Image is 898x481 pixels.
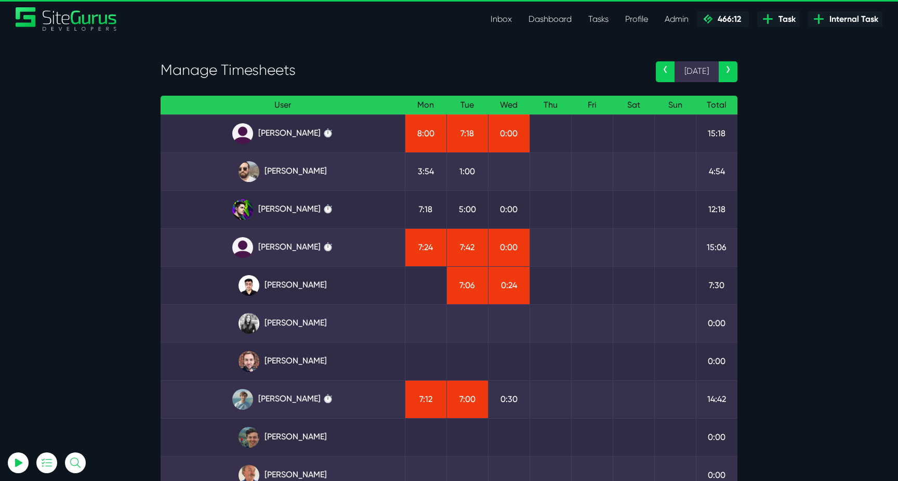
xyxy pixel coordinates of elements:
[675,61,719,82] span: [DATE]
[405,228,446,266] td: 7:24
[169,199,397,220] a: [PERSON_NAME] ⏱️
[696,342,737,380] td: 0:00
[696,114,737,152] td: 15:18
[169,237,397,258] a: [PERSON_NAME] ⏱️
[169,275,397,296] a: [PERSON_NAME]
[696,418,737,456] td: 0:00
[16,7,117,31] a: SiteGurus
[697,11,749,27] a: 466:12
[16,7,117,31] img: Sitegurus Logo
[446,114,488,152] td: 7:18
[232,123,253,144] img: default_qrqg0b.png
[714,14,741,24] span: 466:12
[169,351,397,372] a: [PERSON_NAME]
[488,96,530,115] th: Wed
[696,228,737,266] td: 15:06
[161,61,640,79] h3: Manage Timesheets
[520,9,580,30] a: Dashboard
[696,380,737,418] td: 14:42
[696,266,737,304] td: 7:30
[757,11,800,27] a: Task
[161,96,405,115] th: User
[488,190,530,228] td: 0:00
[169,427,397,448] a: [PERSON_NAME]
[239,313,259,334] img: rgqpcqpgtbr9fmz9rxmm.jpg
[239,161,259,182] img: ublsy46zpoyz6muduycb.jpg
[482,9,520,30] a: Inbox
[239,351,259,372] img: tfogtqcjwjterk6idyiu.jpg
[169,313,397,334] a: [PERSON_NAME]
[405,190,446,228] td: 7:18
[405,380,446,418] td: 7:12
[808,11,882,27] a: Internal Task
[239,275,259,296] img: xv1kmavyemxtguplm5ir.png
[232,199,253,220] img: rxuxidhawjjb44sgel4e.png
[488,228,530,266] td: 0:00
[774,13,796,25] span: Task
[719,61,737,82] a: ›
[696,190,737,228] td: 12:18
[169,161,397,182] a: [PERSON_NAME]
[488,266,530,304] td: 0:24
[530,96,571,115] th: Thu
[825,13,878,25] span: Internal Task
[488,380,530,418] td: 0:30
[488,114,530,152] td: 0:00
[617,9,656,30] a: Profile
[696,304,737,342] td: 0:00
[696,96,737,115] th: Total
[654,96,696,115] th: Sun
[405,96,446,115] th: Mon
[613,96,654,115] th: Sat
[446,152,488,190] td: 1:00
[446,266,488,304] td: 7:06
[405,114,446,152] td: 8:00
[446,380,488,418] td: 7:00
[571,96,613,115] th: Fri
[232,237,253,258] img: default_qrqg0b.png
[446,96,488,115] th: Tue
[405,152,446,190] td: 3:54
[580,9,617,30] a: Tasks
[656,61,675,82] a: ‹
[446,228,488,266] td: 7:42
[169,389,397,410] a: [PERSON_NAME] ⏱️
[232,389,253,410] img: tkl4csrki1nqjgf0pb1z.png
[696,152,737,190] td: 4:54
[239,427,259,448] img: esb8jb8dmrsykbqurfoz.jpg
[656,9,697,30] a: Admin
[446,190,488,228] td: 5:00
[169,123,397,144] a: [PERSON_NAME] ⏱️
